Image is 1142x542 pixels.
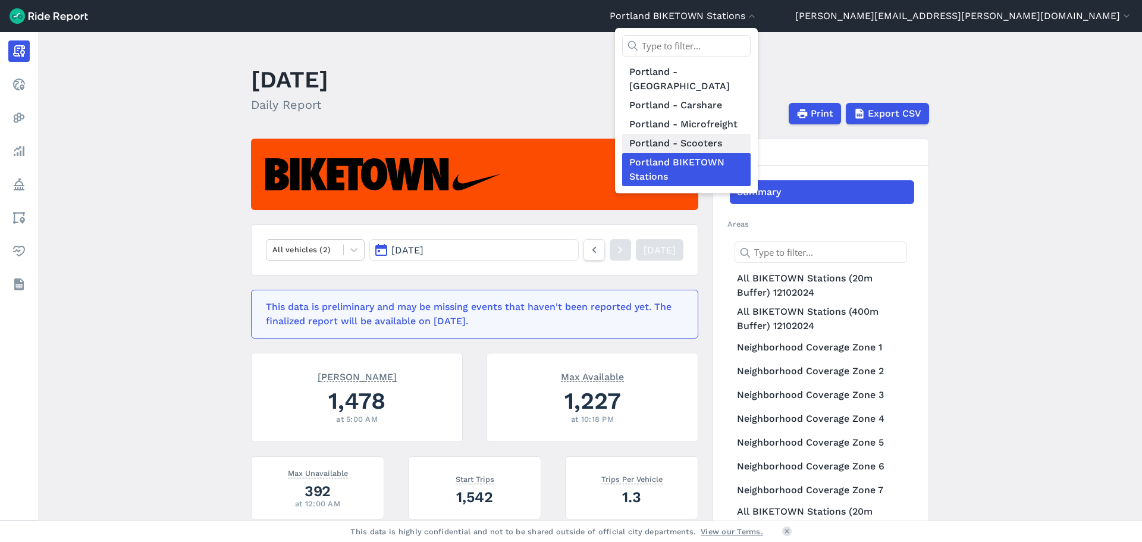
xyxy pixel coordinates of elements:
[622,35,751,57] input: Type to filter...
[622,96,751,115] a: Portland - Carshare
[622,153,751,186] a: Portland BIKETOWN Stations
[622,115,751,134] a: Portland - Microfreight
[622,62,751,96] a: Portland - [GEOGRAPHIC_DATA]
[622,134,751,153] a: Portland - Scooters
